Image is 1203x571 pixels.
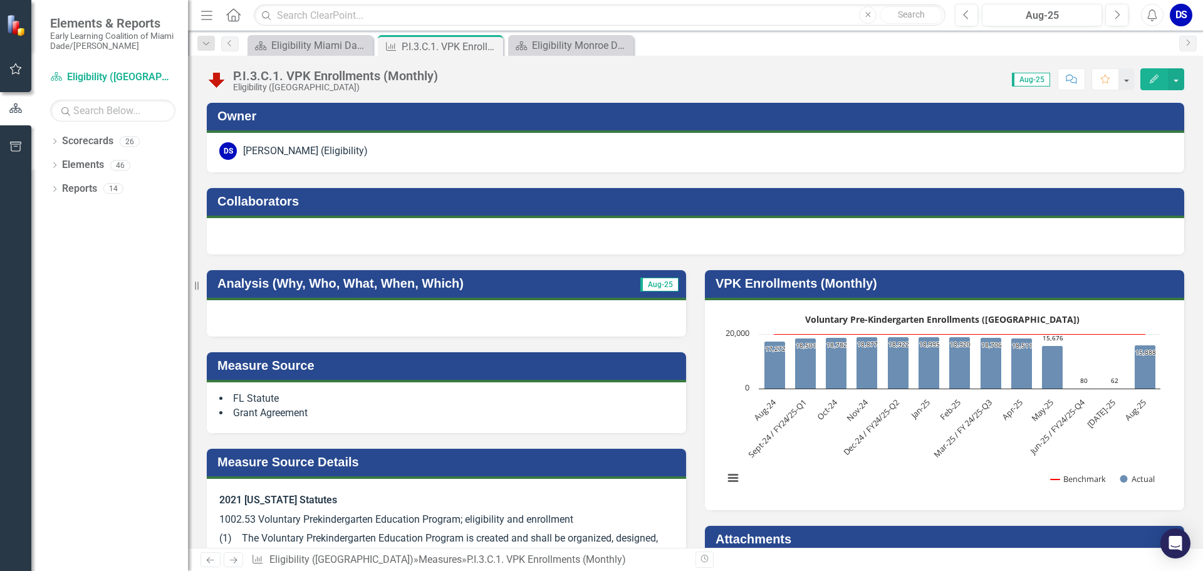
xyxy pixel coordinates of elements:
div: 46 [110,160,130,170]
svg: Interactive chart [717,310,1167,498]
button: Show Actual [1120,473,1155,485]
text: 62 [1111,376,1118,385]
text: 15,888 [1135,348,1156,357]
img: ClearPoint Strategy [6,14,28,36]
button: DS [1170,4,1192,26]
button: Aug-25 [982,4,1102,26]
div: 26 [120,136,140,147]
text: Jun-25 / FY24/25-Q4 [1026,396,1087,457]
path: Feb-25, 18,920. Actual. [949,337,971,389]
div: DS [219,142,237,160]
div: P.I.3.C.1. VPK Enrollments (Monthly) [402,39,500,55]
a: Scorecards [62,134,113,149]
text: 18,922 [888,340,909,348]
div: Eligibility Monroe Dashboard [532,38,630,53]
path: Jan-25, 18,995. Actual. [919,337,940,389]
div: Eligibility Miami Dade Dashboard [271,38,370,53]
text: Nov-24 [844,396,871,423]
text: [DATE]-25 [1085,397,1118,430]
input: Search Below... [50,100,175,122]
strong: 2021 [US_STATE] Statutes [219,494,337,506]
div: Voluntary Pre-Kindergarten Enrollments (Miami Dade). Highcharts interactive chart. [717,310,1172,498]
span: Elements & Reports [50,16,175,31]
g: Actual, series 2 of 2. Bar series with 13 bars. [764,337,1156,389]
p: 1002.53 Voluntary Prekindergarten Education Program; eligibility and enrollment [219,510,674,530]
text: 20,000 [726,327,749,338]
text: Aug-25 [1122,397,1148,423]
span: Grant Agreement [233,407,308,419]
h3: Measure Source [217,359,680,372]
path: Aug-25, 15,888. Actual. [1135,345,1156,389]
a: Eligibility ([GEOGRAPHIC_DATA]) [50,70,175,85]
text: Dec-24 / FY24/25-Q2 [841,397,902,458]
text: 17,272 [765,344,786,353]
button: View chart menu, Voluntary Pre-Kindergarten Enrollments (Miami Dade) [724,469,742,487]
div: » » [251,553,686,567]
text: Jan-25 [907,397,932,422]
text: 18,501 [796,341,816,350]
text: Aug-24 [752,396,778,422]
path: Aug-24, 17,272. Actual. [764,342,786,389]
span: Aug-25 [1012,73,1050,86]
path: Dec-24 / FY24/25-Q2, 18,922. Actual. [888,337,909,389]
path: May-25, 15,676. Actual. [1042,346,1063,389]
text: 0 [745,382,749,393]
span: FL Statute [233,392,279,404]
path: Mar-25 / FY 24/25-Q3, 18,706. Actual. [981,338,1002,389]
text: 18,782 [826,340,847,349]
input: Search ClearPoint... [254,4,945,26]
h3: VPK Enrollments (Monthly) [716,276,1178,290]
text: 18,706 [981,340,1002,349]
path: Oct-24, 18,782. Actual. [826,338,847,389]
div: P.I.3.C.1. VPK Enrollments (Monthly) [467,553,626,565]
path: Apr-25, 18,511. Actual. [1011,338,1033,389]
div: Eligibility ([GEOGRAPHIC_DATA]) [233,83,438,92]
text: 18,920 [950,340,971,348]
a: Measures [419,553,462,565]
a: Eligibility Miami Dade Dashboard [251,38,370,53]
text: 18,877 [857,340,878,348]
div: Open Intercom Messenger [1160,528,1190,558]
text: May-25 [1029,397,1056,424]
span: Aug-25 [640,278,679,291]
div: [PERSON_NAME] (Eligibility) [243,144,368,159]
text: 80 [1080,376,1088,385]
h3: Measure Source Details [217,455,680,469]
h3: Owner [217,109,1178,123]
a: Eligibility Monroe Dashboard [511,38,630,53]
a: Reports [62,182,97,196]
span: Search [898,9,925,19]
text: Oct-24 [815,396,840,422]
text: 15,676 [1043,333,1063,342]
g: Benchmark, series 1 of 2. Line with 13 data points. [772,332,1148,337]
img: Below Plan [207,70,227,90]
div: Aug-25 [986,8,1098,23]
div: 14 [103,184,123,194]
path: Sept-24 / FY24/25-Q1, 18,501. Actual. [795,338,816,389]
a: Eligibility ([GEOGRAPHIC_DATA]) [269,553,414,565]
div: P.I.3.C.1. VPK Enrollments (Monthly) [233,69,438,83]
path: Nov-24, 18,877. Actual. [857,337,878,389]
text: Voluntary Pre-Kindergarten Enrollments ([GEOGRAPHIC_DATA]) [805,313,1080,325]
text: Apr-25 [999,397,1024,422]
span: (1) The Voluntary Prekindergarten Education Program is created and shall be organized, designed, ... [219,532,658,558]
text: Mar-25 / FY 24/25-Q3 [931,397,994,459]
button: Show Benchmark [1051,473,1106,485]
text: 18,511 [1012,341,1033,350]
text: Sept-24 / FY24/25-Q1 [746,397,808,459]
text: 18,995 [919,340,940,348]
h3: Collaborators [217,194,1178,208]
a: Elements [62,158,104,172]
text: Feb-25 [937,397,963,422]
h3: Analysis (Why, Who, What, When, Which) [217,276,616,290]
button: Search [880,6,942,24]
h3: Attachments [716,532,1178,546]
small: Early Learning Coalition of Miami Dade/[PERSON_NAME] [50,31,175,51]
